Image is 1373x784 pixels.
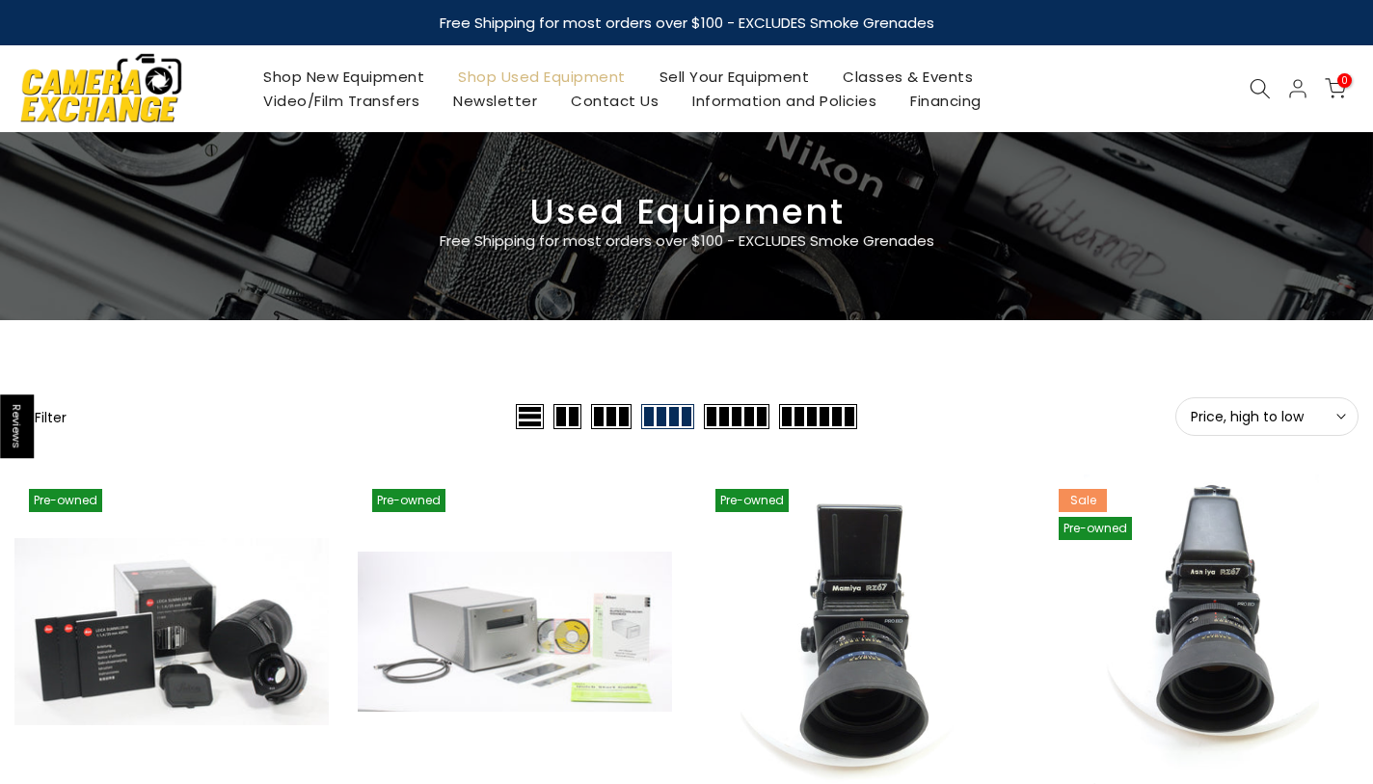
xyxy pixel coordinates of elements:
[642,65,826,89] a: Sell Your Equipment
[554,89,676,113] a: Contact Us
[325,230,1048,253] p: Free Shipping for most orders over $100 - EXCLUDES Smoke Grenades
[826,65,990,89] a: Classes & Events
[1337,73,1352,88] span: 0
[1325,78,1346,99] a: 0
[440,13,934,33] strong: Free Shipping for most orders over $100 - EXCLUDES Smoke Grenades
[1175,397,1359,436] button: Price, high to low
[676,89,894,113] a: Information and Policies
[894,89,999,113] a: Financing
[247,65,442,89] a: Shop New Equipment
[442,65,643,89] a: Shop Used Equipment
[14,200,1359,225] h3: Used Equipment
[247,89,437,113] a: Video/Film Transfers
[437,89,554,113] a: Newsletter
[14,407,67,426] button: Show filters
[1191,408,1343,425] span: Price, high to low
